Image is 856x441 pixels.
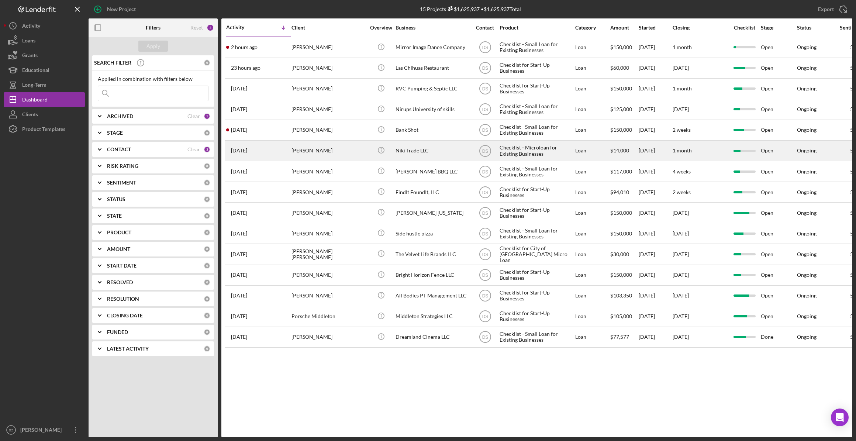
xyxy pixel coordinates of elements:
button: Activity [4,18,85,33]
time: [DATE] [673,210,689,216]
div: Checklist for Start-Up Businesses [500,79,573,99]
b: SENTIMENT [107,180,136,186]
div: Checklist - Small Loan for Existing Businesses [500,100,573,119]
div: Status [797,25,832,31]
div: RVC Pumping & Septic LLC [396,79,469,99]
time: 2025-10-08 01:43 [231,106,247,112]
div: Activity [226,24,259,30]
div: Loan [575,265,610,285]
div: 0 [204,246,210,252]
span: $94,010 [610,189,629,195]
div: 0 [204,196,210,203]
div: Loan [575,203,610,223]
div: Open [761,244,796,264]
time: 2025-09-24 00:28 [231,189,247,195]
div: Ongoing [797,127,817,133]
div: Closing [673,25,728,31]
div: 0 [204,329,210,335]
div: Ongoing [797,148,817,154]
div: 3 [204,146,210,153]
a: Educational [4,63,85,77]
b: PRODUCT [107,230,131,235]
div: Loan [575,162,610,181]
span: $14,000 [610,147,629,154]
div: [PERSON_NAME] [291,58,365,78]
div: [DATE] [639,327,672,347]
span: $150,000 [610,85,632,92]
div: $103,350 [610,286,638,306]
div: [PERSON_NAME] BBQ LLC [396,162,469,181]
div: Educational [22,63,49,79]
div: [PERSON_NAME] [291,79,365,99]
div: 0 [204,279,210,286]
div: [DATE] [639,79,672,99]
text: DS [482,45,488,50]
div: Checklist - Small Loan for Existing Businesses [500,327,573,347]
div: [PERSON_NAME] [291,120,365,140]
div: Export [818,2,834,17]
div: Side hustle pizza [396,224,469,243]
div: Checklist - Microloan for Existing Businesses [500,141,573,161]
div: [PERSON_NAME] [291,203,365,223]
div: Reset [190,25,203,31]
div: [PERSON_NAME] [291,182,365,202]
div: Product Templates [22,122,65,138]
div: Activity [22,18,40,35]
div: Loan [575,141,610,161]
div: Middleton Strategies LLC [396,307,469,326]
div: [PERSON_NAME] [18,423,66,439]
div: Checklist for Start-Up Businesses [500,58,573,78]
b: START DATE [107,263,137,269]
time: [DATE] [673,106,689,112]
div: 0 [204,229,210,236]
div: 0 [204,163,210,169]
time: [DATE] [673,230,689,237]
text: DS [482,210,488,216]
div: Ongoing [797,231,817,237]
button: Long-Term [4,77,85,92]
div: FindIt FoundIt, LLC [396,182,469,202]
div: 0 [204,179,210,186]
time: 2025-10-07 00:12 [231,127,247,133]
div: [PERSON_NAME] [PERSON_NAME] [291,244,365,264]
div: Loan [575,286,610,306]
div: Checklist for Start-Up Businesses [500,286,573,306]
time: 1 month [673,44,692,50]
b: CLOSING DATE [107,313,143,318]
button: Product Templates [4,122,85,137]
div: 0 [204,345,210,352]
div: [DATE] [639,182,672,202]
div: 1 [204,113,210,120]
button: Apply [138,41,168,52]
time: 2025-06-03 18:26 [231,313,247,319]
div: Checklist [729,25,760,31]
div: [DATE] [639,38,672,57]
div: Amount [610,25,638,31]
div: Open [761,265,796,285]
time: 2025-06-19 21:10 [231,293,247,299]
time: 2025-10-09 18:57 [231,44,258,50]
div: 4 [207,24,214,31]
text: DS [482,148,488,154]
div: [DATE] [639,58,672,78]
div: Porsche Middleton [291,307,365,326]
div: Loan [575,307,610,326]
div: [PERSON_NAME] [291,38,365,57]
div: 0 [204,130,210,136]
div: Open [761,182,796,202]
div: [PERSON_NAME] [291,327,365,347]
time: [DATE] [673,292,689,299]
b: ARCHIVED [107,113,133,119]
b: STATE [107,213,122,219]
div: Checklist - Small Loan for Existing Businesses [500,224,573,243]
div: Ongoing [797,334,817,340]
time: 2 weeks [673,189,691,195]
span: $60,000 [610,65,629,71]
span: $150,000 [610,210,632,216]
div: [PERSON_NAME] [291,141,365,161]
div: Checklist - Small Loan for Existing Businesses [500,162,573,181]
span: $150,000 [610,44,632,50]
time: 1 month [673,147,692,154]
div: $77,577 [610,327,638,347]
